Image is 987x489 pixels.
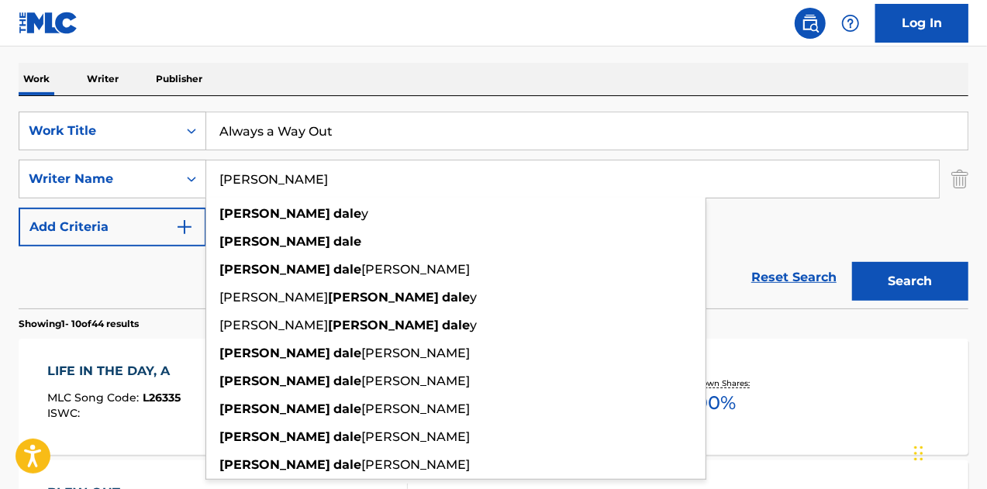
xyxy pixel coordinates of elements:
[219,290,328,305] span: [PERSON_NAME]
[219,234,330,249] strong: [PERSON_NAME]
[835,8,866,39] div: Help
[361,206,368,221] span: y
[29,122,168,140] div: Work Title
[19,317,139,331] p: Showing 1 - 10 of 44 results
[671,377,754,389] p: Total Known Shares:
[219,318,328,332] span: [PERSON_NAME]
[914,430,923,477] div: Drag
[361,429,470,444] span: [PERSON_NAME]
[333,234,361,249] strong: dale
[219,374,330,388] strong: [PERSON_NAME]
[852,262,968,301] button: Search
[219,206,330,221] strong: [PERSON_NAME]
[328,318,439,332] strong: [PERSON_NAME]
[19,339,968,455] a: LIFE IN THE DAY, AMLC Song Code:L26335ISWC:Writers (5)[PERSON_NAME], [PERSON_NAME], [PERSON_NAME]...
[82,63,123,95] p: Writer
[333,429,361,444] strong: dale
[361,262,470,277] span: [PERSON_NAME]
[47,391,143,405] span: MLC Song Code :
[470,290,477,305] span: y
[333,262,361,277] strong: dale
[143,391,181,405] span: L26335
[689,389,737,417] span: 100 %
[875,4,968,43] a: Log In
[333,346,361,360] strong: dale
[361,346,470,360] span: [PERSON_NAME]
[470,318,477,332] span: y
[19,208,206,246] button: Add Criteria
[361,401,470,416] span: [PERSON_NAME]
[442,318,470,332] strong: dale
[19,63,54,95] p: Work
[47,362,181,381] div: LIFE IN THE DAY, A
[333,401,361,416] strong: dale
[361,374,470,388] span: [PERSON_NAME]
[442,290,470,305] strong: dale
[219,346,330,360] strong: [PERSON_NAME]
[29,170,168,188] div: Writer Name
[219,401,330,416] strong: [PERSON_NAME]
[47,406,84,420] span: ISWC :
[151,63,207,95] p: Publisher
[19,112,968,308] form: Search Form
[909,415,987,489] iframe: Chat Widget
[19,12,78,34] img: MLC Logo
[219,457,330,472] strong: [PERSON_NAME]
[841,14,860,33] img: help
[333,206,361,221] strong: dale
[361,457,470,472] span: [PERSON_NAME]
[219,262,330,277] strong: [PERSON_NAME]
[333,457,361,472] strong: dale
[328,290,439,305] strong: [PERSON_NAME]
[333,374,361,388] strong: dale
[175,218,194,236] img: 9d2ae6d4665cec9f34b9.svg
[795,8,826,39] a: Public Search
[951,160,968,198] img: Delete Criterion
[219,429,330,444] strong: [PERSON_NAME]
[801,14,820,33] img: search
[744,260,844,294] a: Reset Search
